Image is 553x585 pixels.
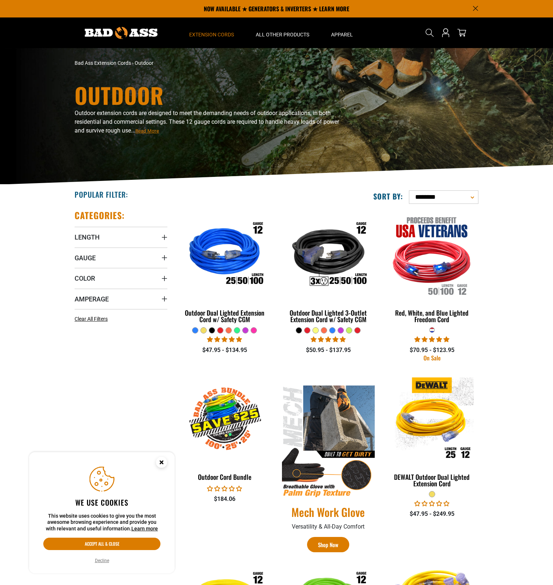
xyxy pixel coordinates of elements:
[75,227,167,247] summary: Length
[282,213,374,297] img: Outdoor Dual Lighted 3-Outlet Extension Cord w/ Safety CGM
[178,210,271,327] a: Outdoor Dual Lighted Extension Cord w/ Safety CGM Outdoor Dual Lighted Extension Cord w/ Safety CGM
[178,495,271,503] div: $184.06
[75,84,340,106] h1: Outdoor
[386,309,478,323] div: Red, White, and Blue Lighted Freedom Cord
[179,213,271,297] img: Outdoor Dual Lighted Extension Cord w/ Safety CGM
[135,128,159,134] span: Read More
[75,190,128,199] h2: Popular Filter:
[43,538,160,550] button: Accept all & close
[282,346,375,355] div: $50.95 - $137.95
[178,374,271,485] a: Outdoor Cord Bundle Outdoor Cord Bundle
[424,27,435,39] summary: Search
[207,485,242,492] span: 0.00 stars
[75,254,96,262] span: Gauge
[93,557,111,564] button: Decline
[75,274,95,282] span: Color
[207,336,242,343] span: 4.81 stars
[75,248,167,268] summary: Gauge
[282,210,375,327] a: Outdoor Dual Lighted 3-Outlet Extension Cord w/ Safety CGM Outdoor Dual Lighted 3-Outlet Extensio...
[386,346,478,355] div: $70.95 - $123.95
[178,17,245,48] summary: Extension Cords
[178,346,271,355] div: $47.95 - $134.95
[386,355,478,361] div: On Sale
[256,31,309,38] span: All Other Products
[311,336,346,343] span: 4.80 stars
[373,191,403,201] label: Sort by:
[75,289,167,309] summary: Amperage
[189,31,234,38] span: Extension Cords
[386,213,478,297] img: Red, White, and Blue Lighted Freedom Cord
[75,233,100,241] span: Length
[29,452,175,574] aside: Cookie Consent
[75,316,108,322] span: Clear All Filters
[75,59,340,67] nav: breadcrumbs
[178,309,271,323] div: Outdoor Dual Lighted Extension Cord w/ Safety CGM
[307,537,349,553] a: Shop Now
[75,110,339,134] span: Outdoor extension cords are designed to meet the demanding needs of outdoor applications, in both...
[75,268,167,288] summary: Color
[43,513,160,532] p: This website uses cookies to give you the most awesome browsing experience and provide you with r...
[245,17,320,48] summary: All Other Products
[320,17,364,48] summary: Apparel
[43,498,160,507] h2: We use cookies
[75,60,131,66] a: Bad Ass Extension Cords
[386,474,478,487] div: DEWALT Outdoor Dual Lighted Extension Cord
[179,377,271,461] img: Outdoor Cord Bundle
[85,27,158,39] img: Bad Ass Extension Cords
[414,336,449,343] span: 5.00 stars
[331,31,353,38] span: Apparel
[282,505,375,519] a: Mech Work Glove
[75,295,109,303] span: Amperage
[282,386,375,498] img: Mech Work Glove
[386,377,478,461] img: DEWALT Outdoor Dual Lighted Extension Cord
[386,510,478,518] div: $47.95 - $249.95
[282,522,375,531] p: Versatility & All-Day Comfort
[131,526,158,531] a: Learn more
[75,210,125,221] h2: Categories:
[386,374,478,491] a: DEWALT Outdoor Dual Lighted Extension Cord DEWALT Outdoor Dual Lighted Extension Cord
[75,315,111,323] a: Clear All Filters
[132,60,134,66] span: ›
[414,500,449,507] span: 0.00 stars
[135,60,154,66] span: Outdoor
[282,309,375,323] div: Outdoor Dual Lighted 3-Outlet Extension Cord w/ Safety CGM
[178,474,271,480] div: Outdoor Cord Bundle
[386,210,478,327] a: Red, White, and Blue Lighted Freedom Cord Red, White, and Blue Lighted Freedom Cord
